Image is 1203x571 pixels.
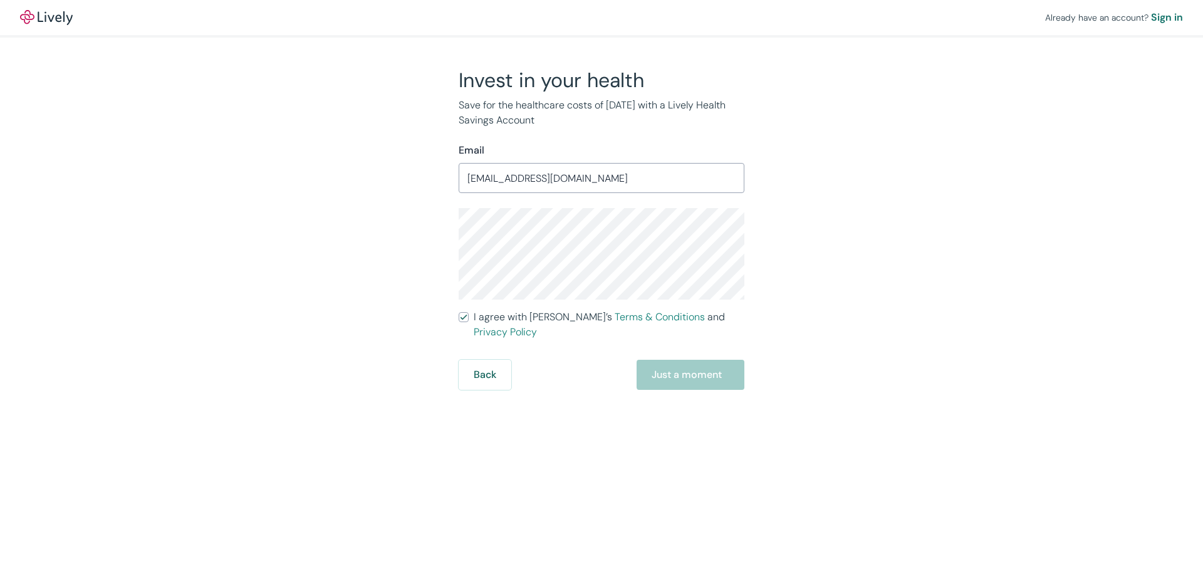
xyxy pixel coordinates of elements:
a: Terms & Conditions [615,310,705,323]
a: Privacy Policy [474,325,537,338]
button: Back [459,360,511,390]
a: LivelyLively [20,10,73,25]
a: Sign in [1151,10,1183,25]
span: I agree with [PERSON_NAME]’s and [474,310,744,340]
div: Already have an account? [1045,10,1183,25]
label: Email [459,143,484,158]
img: Lively [20,10,73,25]
h2: Invest in your health [459,68,744,93]
p: Save for the healthcare costs of [DATE] with a Lively Health Savings Account [459,98,744,128]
